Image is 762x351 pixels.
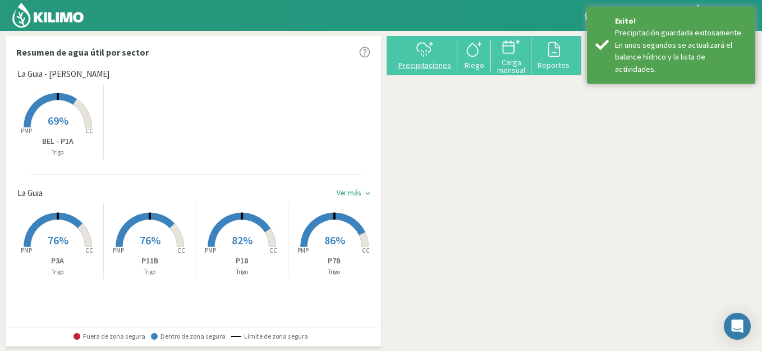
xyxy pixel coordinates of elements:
span: 86% [324,233,345,247]
tspan: CC [177,247,185,254]
tspan: CC [269,247,277,254]
button: Riego [457,40,491,70]
tspan: CC [85,127,93,135]
button: Carga mensual [491,37,531,75]
p: P3A [12,255,103,267]
div: Riego [461,61,488,69]
span: 76% [140,233,160,247]
button: Reportes [531,40,576,70]
span: Fuera de zona segura [74,332,145,340]
div: Reportes [535,61,572,69]
span: 69% [48,113,68,127]
span: La Guia - [PERSON_NAME] [17,68,109,81]
span: La Guia [17,187,43,200]
p: P7B [288,255,380,267]
div: Open Intercom Messenger [724,313,751,340]
p: Trigo [12,267,103,277]
div: Ver más [337,189,361,198]
button: Precipitaciones [392,40,457,70]
div: Exito! [615,15,747,27]
p: Resumen de agua útil por sector [16,45,149,59]
div: Precipitación guardada exitosamente. En unos segundos se actualizará el balance hídrico y la list... [615,27,747,75]
p: P18 [196,255,288,267]
span: 82% [232,233,253,247]
tspan: PMP [297,247,309,254]
tspan: PMP [20,247,31,254]
div: keyboard_arrow_down [364,189,372,198]
tspan: PMP [113,247,124,254]
tspan: CC [362,247,370,254]
tspan: PMP [20,127,31,135]
span: Dentro de zona segura [151,332,226,340]
div: Carga mensual [494,58,528,74]
div: Precipitaciones [396,61,454,69]
p: BEL - P1A [12,135,103,147]
tspan: PMP [205,247,216,254]
span: Límite de zona segura [231,332,308,340]
tspan: CC [85,247,93,254]
p: Trigo [104,267,195,277]
p: Trigo [196,267,288,277]
img: Kilimo [11,2,85,29]
p: Trigo [12,148,103,157]
p: Trigo [288,267,380,277]
span: 76% [48,233,68,247]
p: P11B [104,255,195,267]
